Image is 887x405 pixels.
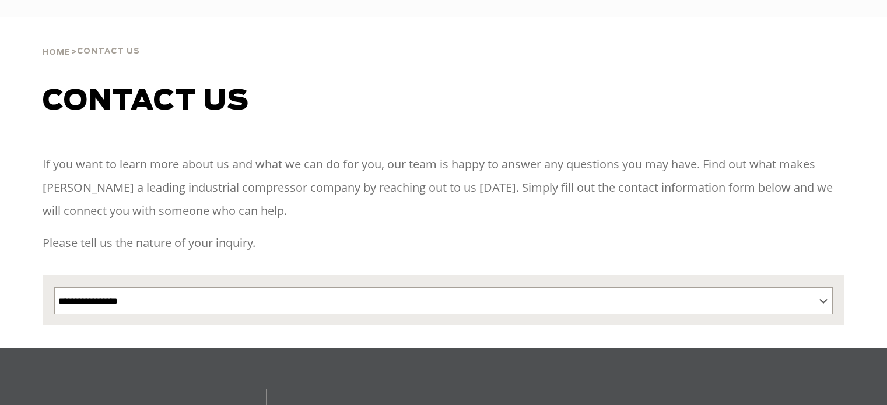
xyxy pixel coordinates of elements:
[43,153,844,223] p: If you want to learn more about us and what we can do for you, our team is happy to answer any qu...
[42,47,71,57] a: Home
[43,87,249,115] span: Contact us
[42,17,140,62] div: >
[42,49,71,57] span: Home
[43,231,844,255] p: Please tell us the nature of your inquiry.
[77,48,140,55] span: Contact Us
